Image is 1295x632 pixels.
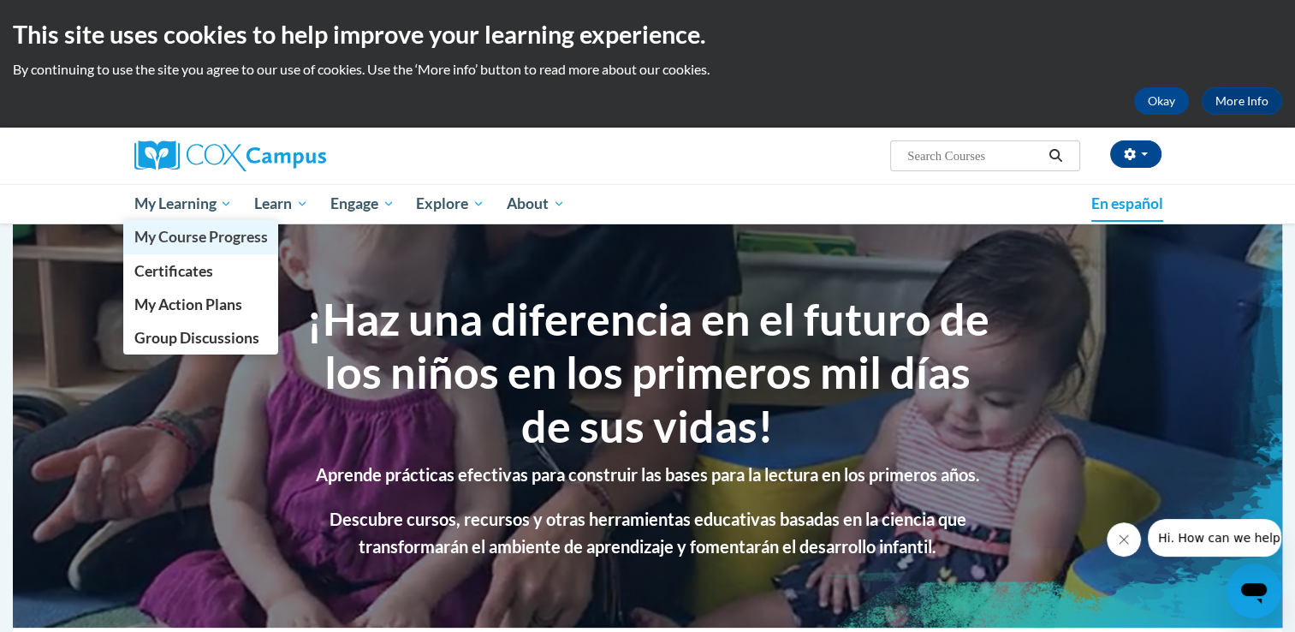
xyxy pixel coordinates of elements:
a: My Action Plans [123,288,279,321]
a: Engage [319,184,406,224]
input: Search Courses [906,146,1043,166]
a: Certificates [123,254,279,288]
p: By continuing to use the site you agree to our use of cookies. Use the ‘More info’ button to read... [13,60,1282,79]
span: My Action Plans [134,295,241,313]
span: Hi. How can we help? [10,12,139,26]
a: Group Discussions [123,321,279,355]
span: En español [1091,194,1163,212]
span: Learn [254,194,308,214]
span: Explore [416,194,484,214]
a: My Learning [123,184,244,224]
a: Learn [243,184,319,224]
h2: This site uses cookies to help improve your learning experience. [13,17,1282,51]
button: Account Settings [1110,140,1161,168]
span: My Course Progress [134,228,267,246]
img: Cox Campus [134,140,326,171]
span: Certificates [134,262,212,280]
span: Engage [330,194,395,214]
button: Okay [1134,87,1189,115]
a: More Info [1202,87,1282,115]
span: Group Discussions [134,329,258,347]
a: Cox Campus [134,140,460,171]
span: About [507,194,565,214]
a: En español [1080,186,1174,222]
a: About [496,184,576,224]
div: Main menu [109,184,1187,224]
a: My Course Progress [123,220,279,253]
button: Search [1043,146,1068,166]
a: Explore [405,184,496,224]
span: My Learning [134,194,232,214]
iframe: Close message [1107,522,1141,557]
iframe: Message from company [1148,519,1281,557]
iframe: Button to launch messaging window [1227,563,1281,618]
